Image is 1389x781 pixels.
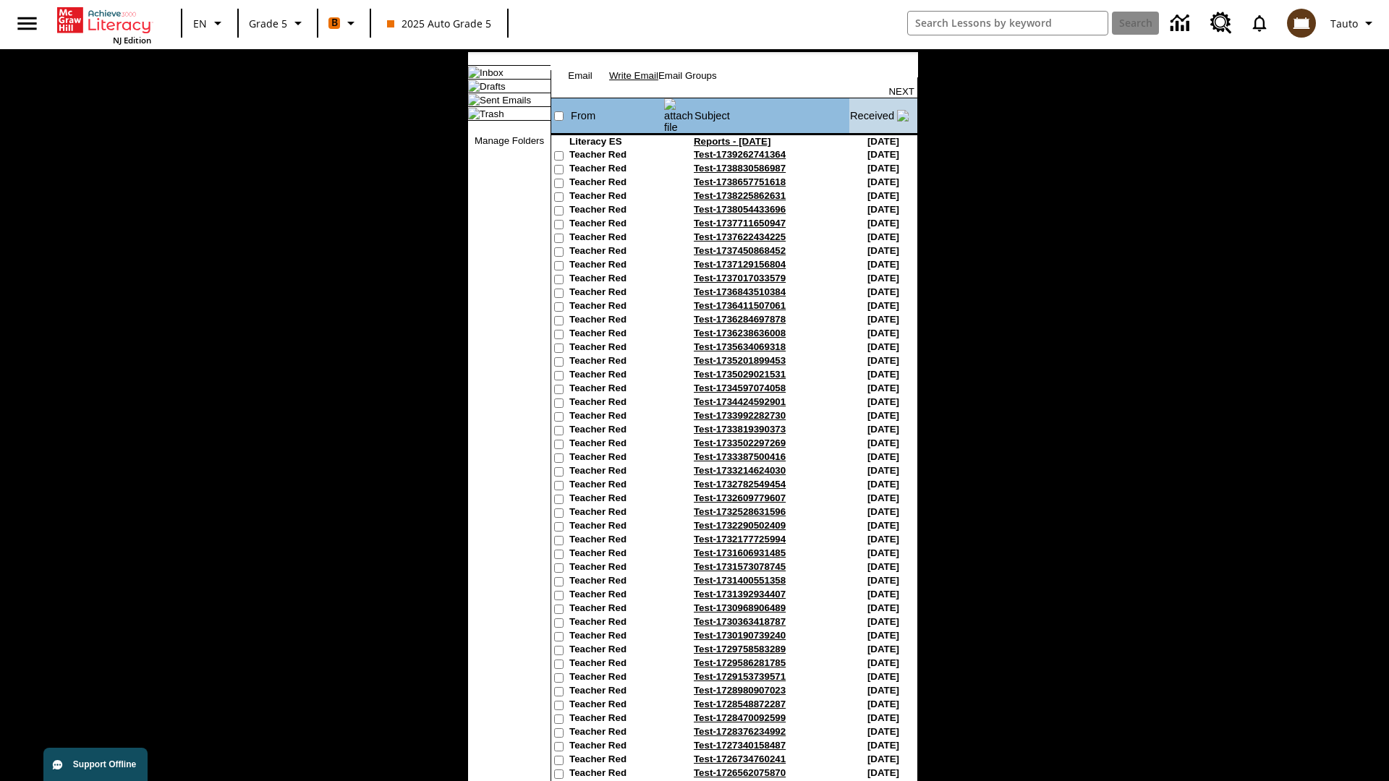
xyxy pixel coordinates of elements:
[569,712,663,726] td: Teacher Red
[867,602,899,613] nobr: [DATE]
[387,16,491,31] span: 2025 Auto Grade 5
[694,506,786,517] a: Test-1732528631596
[694,547,786,558] a: Test-1731606931485
[867,176,899,187] nobr: [DATE]
[867,754,899,764] nobr: [DATE]
[694,616,786,627] a: Test-1730363418787
[694,699,786,709] a: Test-1728548872287
[113,35,151,46] span: NJ Edition
[867,424,899,435] nobr: [DATE]
[694,451,786,462] a: Test-1733387500416
[867,300,899,311] nobr: [DATE]
[694,685,786,696] a: Test-1728980907023
[694,424,786,435] a: Test-1733819390373
[569,575,663,589] td: Teacher Red
[187,10,233,36] button: Language: EN, Select a language
[867,218,899,229] nobr: [DATE]
[694,726,786,737] a: Test-1728376234992
[867,712,899,723] nobr: [DATE]
[694,204,786,215] a: Test-1738054433696
[569,383,663,396] td: Teacher Red
[43,748,148,781] button: Support Offline
[867,492,899,503] nobr: [DATE]
[694,163,786,174] a: Test-1738830586987
[867,396,899,407] nobr: [DATE]
[569,231,663,245] td: Teacher Red
[569,328,663,341] td: Teacher Red
[694,479,786,490] a: Test-1732782549454
[1325,10,1383,36] button: Profile/Settings
[694,712,786,723] a: Test-1728470092599
[569,602,663,616] td: Teacher Red
[569,465,663,479] td: Teacher Red
[867,657,899,668] nobr: [DATE]
[867,190,899,201] nobr: [DATE]
[694,314,786,325] a: Test-1736284697878
[867,438,899,448] nobr: [DATE]
[480,95,531,106] a: Sent Emails
[867,616,899,627] nobr: [DATE]
[694,671,786,682] a: Test-1729153739571
[331,14,338,32] span: B
[694,136,770,147] a: Reports - [DATE]
[694,369,786,380] a: Test-1735029021531
[694,657,786,668] a: Test-1729586281785
[468,67,480,78] img: folder_icon_pick.gif
[569,176,663,190] td: Teacher Red
[867,644,899,654] nobr: [DATE]
[468,108,480,119] img: folder_icon.gif
[867,575,899,586] nobr: [DATE]
[867,534,899,545] nobr: [DATE]
[193,16,207,31] span: EN
[867,671,899,682] nobr: [DATE]
[569,589,663,602] td: Teacher Red
[867,355,899,366] nobr: [DATE]
[569,300,663,314] td: Teacher Red
[569,479,663,492] td: Teacher Red
[867,520,899,531] nobr: [DATE]
[569,245,663,259] td: Teacher Red
[867,726,899,737] nobr: [DATE]
[867,149,899,160] nobr: [DATE]
[897,110,909,121] img: arrow_down.gif
[694,767,786,778] a: Test-1726562075870
[1287,9,1316,38] img: avatar image
[867,685,899,696] nobr: [DATE]
[694,273,786,283] a: Test-1737017033579
[694,259,786,270] a: Test-1737129156804
[569,547,663,561] td: Teacher Red
[569,754,663,767] td: Teacher Red
[694,754,786,764] a: Test-1726734760241
[867,314,899,325] nobr: [DATE]
[569,136,663,149] td: Literacy ES
[569,273,663,286] td: Teacher Red
[569,726,663,740] td: Teacher Red
[694,300,786,311] a: Test-1736411507061
[888,86,914,97] a: NEXT
[569,630,663,644] td: Teacher Red
[694,520,786,531] a: Test-1732290502409
[867,547,899,558] nobr: [DATE]
[694,534,786,545] a: Test-1732177725994
[569,534,663,547] td: Teacher Red
[867,479,899,490] nobr: [DATE]
[569,218,663,231] td: Teacher Red
[867,286,899,297] nobr: [DATE]
[468,80,480,92] img: folder_icon.gif
[569,520,663,534] td: Teacher Red
[694,589,786,599] a: Test-1731392934407
[569,410,663,424] td: Teacher Red
[694,438,786,448] a: Test-1733502297269
[867,465,899,476] nobr: [DATE]
[867,383,899,393] nobr: [DATE]
[475,135,544,146] a: Manage Folders
[867,410,899,421] nobr: [DATE]
[323,10,365,36] button: Boost Class color is orange. Change class color
[694,110,730,121] a: Subject
[609,70,658,81] a: Write Email
[6,2,48,45] button: Open side menu
[867,245,899,256] nobr: [DATE]
[867,699,899,709] nobr: [DATE]
[694,149,786,160] a: Test-1739262741364
[569,699,663,712] td: Teacher Red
